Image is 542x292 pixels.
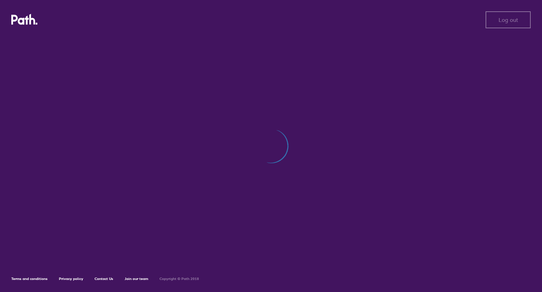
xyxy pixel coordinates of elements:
a: Terms and conditions [11,276,48,281]
span: Log out [499,17,518,23]
a: Join our team [125,276,148,281]
a: Privacy policy [59,276,83,281]
h6: Copyright © Path 2018 [159,277,199,281]
a: Contact Us [95,276,113,281]
button: Log out [486,11,531,28]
